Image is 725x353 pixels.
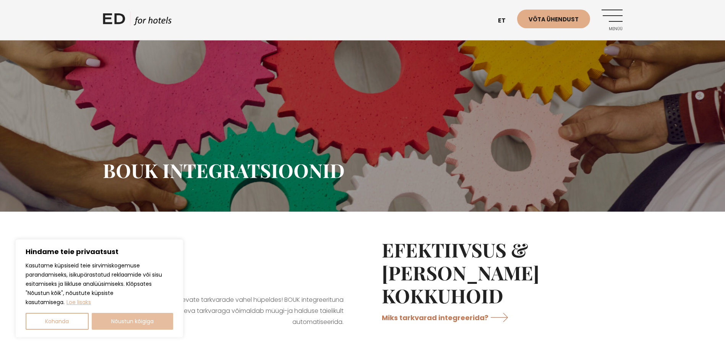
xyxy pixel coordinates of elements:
span: BOUK Integratsioonid [103,157,345,183]
p: Hindame teie privaatsust [26,247,173,256]
span: Menüü [602,27,623,31]
p: Kasutame küpsiseid teie sirvimiskogemuse parandamiseks, isikupärastatud reklaamide või sisu esita... [26,261,173,307]
a: Loe lisaks [66,298,91,306]
button: Kohanda [26,313,89,330]
a: Võta ühendust [517,10,590,28]
a: Menüü [602,10,623,31]
p: Ära raiska aega erinevate tarkvarade vahel hüpeldes! BOUK integreerituna ligi 20 erineva tarkvara... [122,295,344,327]
a: ED HOTELS [103,11,172,31]
a: et [494,11,517,30]
a: Miks tarkvarad integreerida? [382,307,515,327]
button: Nõustun kõigiga [92,313,174,330]
h2: EFEKTIIVSUS & [PERSON_NAME] KOKKUHOID [382,238,603,307]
